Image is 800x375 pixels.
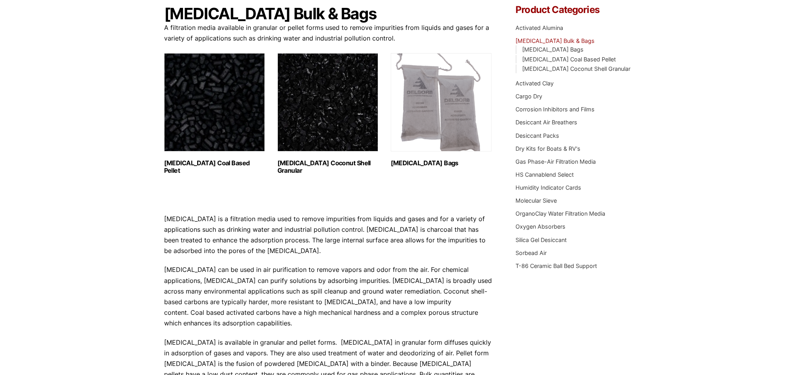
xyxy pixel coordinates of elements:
[515,145,580,152] a: Dry Kits for Boats & RV's
[164,214,492,257] p: [MEDICAL_DATA] is a filtration media used to remove impurities from liquids and gases and for a v...
[515,249,547,256] a: Sorbead Air
[515,184,581,191] a: Humidity Indicator Cards
[164,5,492,22] h1: [MEDICAL_DATA] Bulk & Bags
[277,159,378,174] h2: [MEDICAL_DATA] Coconut Shell Granular
[515,24,563,31] a: Activated Alumina
[522,46,584,53] a: [MEDICAL_DATA] Bags
[391,53,491,151] img: Activated Carbon Bags
[515,119,577,126] a: Desiccant Air Breathers
[522,65,630,72] a: [MEDICAL_DATA] Coconut Shell Granular
[515,132,559,139] a: Desiccant Packs
[515,210,605,217] a: OrganoClay Water Filtration Media
[164,53,265,151] img: Activated Carbon Coal Based Pellet
[391,53,491,167] a: Visit product category Activated Carbon Bags
[277,53,378,174] a: Visit product category Activated Carbon Coconut Shell Granular
[164,22,492,44] p: A filtration media available in granular or pellet forms used to remove impurities from liquids a...
[515,171,574,178] a: HS Cannablend Select
[515,93,542,100] a: Cargo Dry
[515,158,596,165] a: Gas Phase-Air Filtration Media
[522,56,616,63] a: [MEDICAL_DATA] Coal Based Pellet
[515,197,557,204] a: Molecular Sieve
[277,53,378,151] img: Activated Carbon Coconut Shell Granular
[515,223,565,230] a: Oxygen Absorbers
[515,37,595,44] a: [MEDICAL_DATA] Bulk & Bags
[391,159,491,167] h2: [MEDICAL_DATA] Bags
[515,106,595,113] a: Corrosion Inhibitors and Films
[515,262,597,269] a: T-86 Ceramic Ball Bed Support
[164,159,265,174] h2: [MEDICAL_DATA] Coal Based Pellet
[164,53,265,174] a: Visit product category Activated Carbon Coal Based Pellet
[515,5,636,15] h4: Product Categories
[164,264,492,329] p: [MEDICAL_DATA] can be used in air purification to remove vapors and odor from the air. For chemic...
[515,236,567,243] a: Silica Gel Desiccant
[515,80,554,87] a: Activated Clay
